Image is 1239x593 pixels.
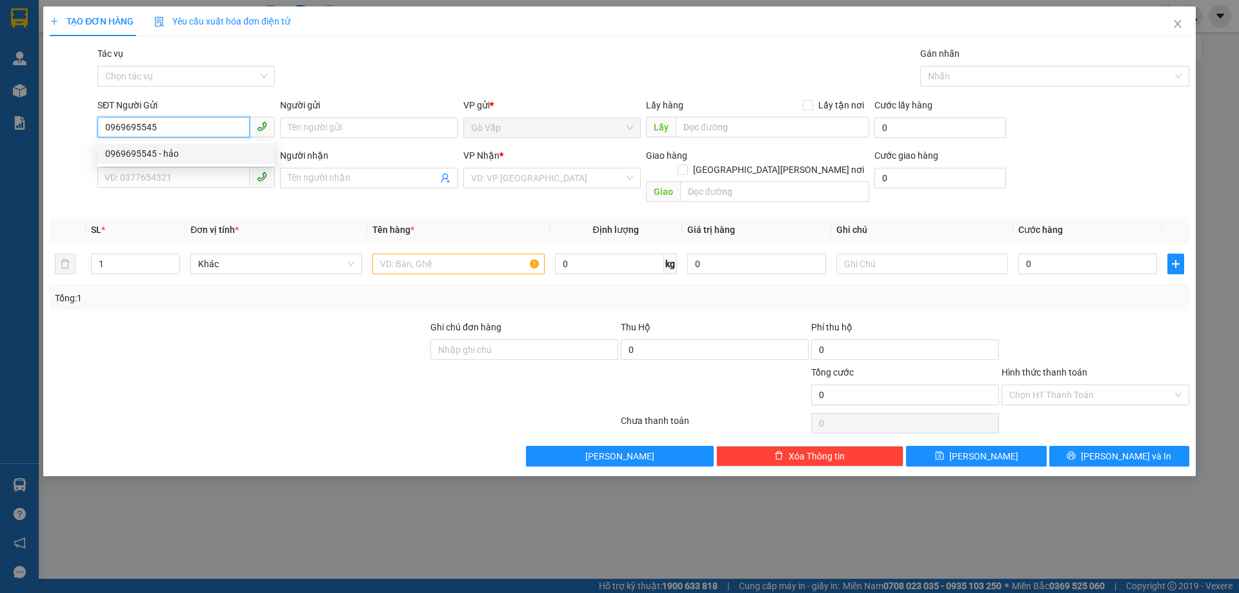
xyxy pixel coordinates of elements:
[190,225,239,235] span: Đơn vị tính
[593,225,639,235] span: Định lượng
[1067,451,1076,461] span: printer
[198,254,354,274] span: Khác
[687,225,735,235] span: Giá trị hàng
[5,6,116,25] strong: Nhà xe Mỹ Loan
[463,98,641,112] div: VP gửi
[471,118,633,137] span: Gò Vấp
[1167,254,1184,274] button: plus
[1173,19,1183,29] span: close
[257,121,267,132] span: phone
[874,100,932,110] label: Cước lấy hàng
[1168,259,1184,269] span: plus
[125,7,184,21] span: TSUZEV9C
[935,451,944,461] span: save
[372,225,414,235] span: Tên hàng
[585,449,654,463] span: [PERSON_NAME]
[97,98,275,112] div: SĐT Người Gửi
[280,98,458,112] div: Người gửi
[372,254,544,274] input: VD: Bàn, Ghế
[949,449,1018,463] span: [PERSON_NAME]
[5,82,86,96] strong: Phiếu gửi hàng
[646,100,683,110] span: Lấy hàng
[646,150,687,161] span: Giao hàng
[1002,367,1087,377] label: Hình thức thanh toán
[50,17,59,26] span: plus
[97,48,123,59] label: Tác vụ
[687,254,826,274] input: 0
[55,291,478,305] div: Tổng: 1
[1081,449,1171,463] span: [PERSON_NAME] và In
[646,181,680,202] span: Giao
[154,16,290,26] span: Yêu cầu xuất hóa đơn điện tử
[646,117,676,137] span: Lấy
[1160,6,1196,43] button: Close
[5,32,114,57] span: 33 Bác Ái, P Phước Hội, TX Lagi
[906,446,1046,467] button: save[PERSON_NAME]
[1018,225,1063,235] span: Cước hàng
[664,254,677,274] span: kg
[874,168,1006,188] input: Cước giao hàng
[813,98,869,112] span: Lấy tận nơi
[135,82,174,96] span: Gò Vấp
[874,117,1006,138] input: Cước lấy hàng
[430,339,618,360] input: Ghi chú đơn hàng
[831,217,1013,243] th: Ghi chú
[789,449,845,463] span: Xóa Thông tin
[91,225,101,235] span: SL
[280,148,458,163] div: Người nhận
[874,150,938,161] label: Cước giao hàng
[811,320,999,339] div: Phí thu hộ
[836,254,1008,274] input: Ghi Chú
[430,322,501,332] label: Ghi chú đơn hàng
[619,414,810,436] div: Chưa thanh toán
[621,322,650,332] span: Thu Hộ
[680,181,869,202] input: Dọc đường
[774,451,783,461] span: delete
[154,17,165,27] img: icon
[716,446,904,467] button: deleteXóa Thông tin
[440,173,450,183] span: user-add
[676,117,869,137] input: Dọc đường
[811,367,854,377] span: Tổng cước
[55,254,76,274] button: delete
[50,16,134,26] span: TẠO ĐƠN HÀNG
[1049,446,1189,467] button: printer[PERSON_NAME] và In
[920,48,960,59] label: Gán nhãn
[463,150,499,161] span: VP Nhận
[105,146,267,161] div: 0969695545 - hảo
[257,172,267,182] span: phone
[688,163,869,177] span: [GEOGRAPHIC_DATA][PERSON_NAME] nơi
[5,59,63,71] span: 0968278298
[526,446,714,467] button: [PERSON_NAME]
[97,143,275,164] div: 0969695545 - hảo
